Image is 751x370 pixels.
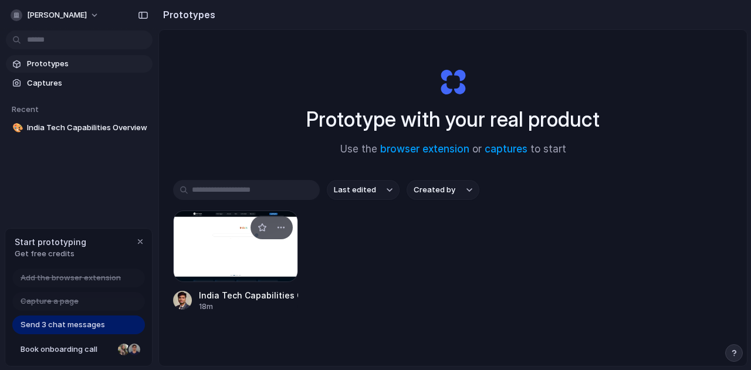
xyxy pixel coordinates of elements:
[117,342,131,357] div: Nicole Kubica
[340,142,566,157] span: Use the or to start
[12,340,145,359] a: Book onboarding call
[306,104,600,135] h1: Prototype with your real product
[127,342,141,357] div: Christian Iacullo
[27,77,148,89] span: Captures
[21,319,105,331] span: Send 3 chat messages
[199,301,298,312] div: 18m
[12,104,39,114] span: Recent
[15,236,86,248] span: Start prototyping
[327,180,400,200] button: Last edited
[407,180,479,200] button: Created by
[12,121,21,135] div: 🎨
[380,143,469,155] a: browser extension
[485,143,527,155] a: captures
[6,74,153,92] a: Captures
[15,248,86,260] span: Get free credits
[173,211,298,312] a: India Tech Capabilities OverviewIndia Tech Capabilities Overview18m
[27,9,87,21] span: [PERSON_NAME]
[158,8,215,22] h2: Prototypes
[27,58,148,70] span: Prototypes
[21,344,113,355] span: Book onboarding call
[414,184,455,196] span: Created by
[334,184,376,196] span: Last edited
[21,272,121,284] span: Add the browser extension
[11,122,22,134] button: 🎨
[199,289,298,301] div: India Tech Capabilities Overview
[6,6,105,25] button: [PERSON_NAME]
[6,119,153,137] a: 🎨India Tech Capabilities Overview
[6,55,153,73] a: Prototypes
[21,296,79,307] span: Capture a page
[27,122,148,134] span: India Tech Capabilities Overview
